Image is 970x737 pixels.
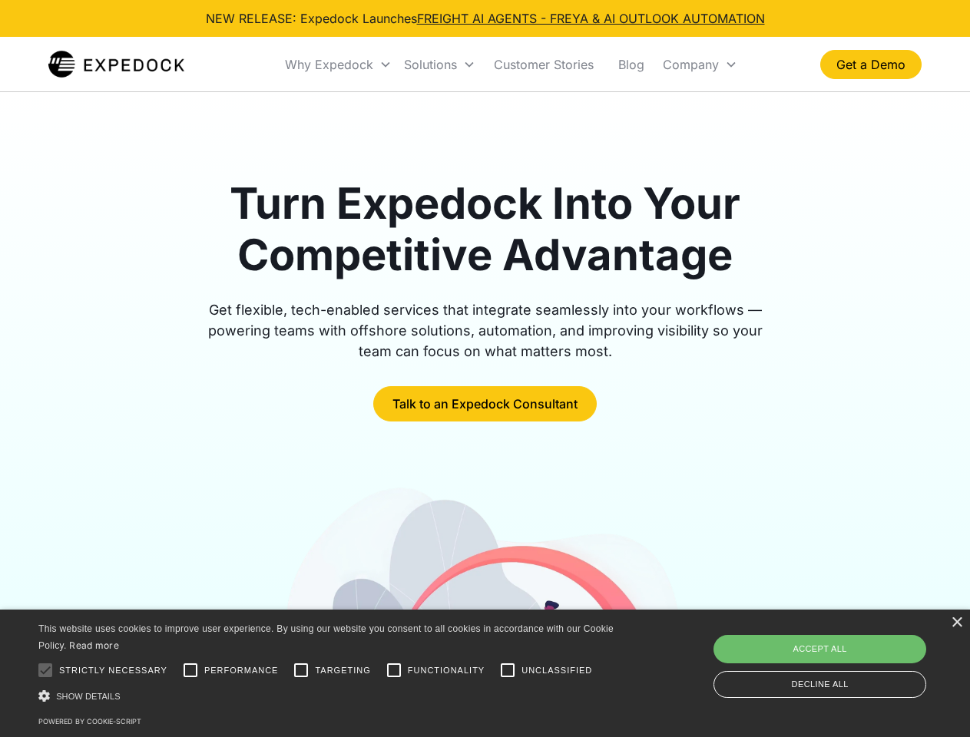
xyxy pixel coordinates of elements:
[38,688,619,704] div: Show details
[279,38,398,91] div: Why Expedock
[398,38,482,91] div: Solutions
[657,38,743,91] div: Company
[606,38,657,91] a: Blog
[38,717,141,725] a: Powered by cookie-script
[206,9,765,28] div: NEW RELEASE: Expedock Launches
[48,49,184,80] img: Expedock Logo
[404,57,457,72] div: Solutions
[56,692,121,701] span: Show details
[663,57,719,72] div: Company
[521,664,592,677] span: Unclassified
[417,11,765,26] a: FREIGHT AI AGENTS - FREYA & AI OUTLOOK AUTOMATION
[59,664,167,677] span: Strictly necessary
[190,299,780,362] div: Get flexible, tech-enabled services that integrate seamlessly into your workflows — powering team...
[408,664,485,677] span: Functionality
[285,57,373,72] div: Why Expedock
[48,49,184,80] a: home
[373,386,597,421] a: Talk to an Expedock Consultant
[38,623,614,652] span: This website uses cookies to improve user experience. By using our website you consent to all coo...
[714,571,970,737] iframe: Chat Widget
[204,664,279,677] span: Performance
[820,50,922,79] a: Get a Demo
[482,38,606,91] a: Customer Stories
[315,664,370,677] span: Targeting
[69,640,119,651] a: Read more
[190,178,780,281] h1: Turn Expedock Into Your Competitive Advantage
